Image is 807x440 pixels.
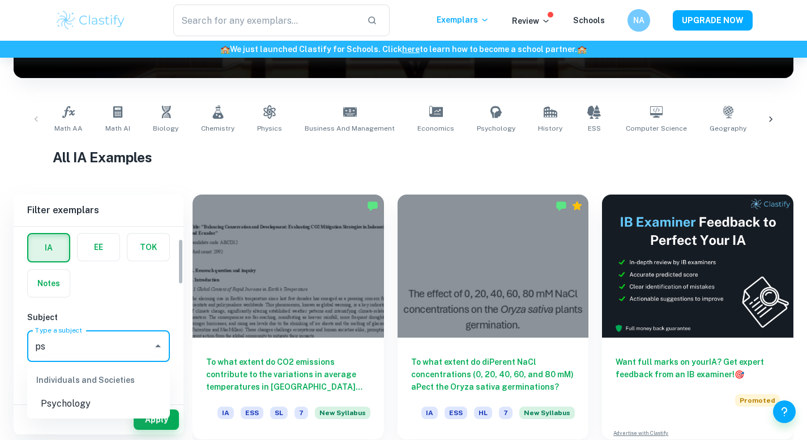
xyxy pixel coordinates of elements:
span: IA [217,407,234,419]
a: Advertise with Clastify [613,429,668,437]
span: Psychology [477,123,515,133]
div: Starting from the May 2026 session, the ESS IA requirements have changed. We created this exempla... [519,407,575,426]
span: SL [270,407,288,419]
div: Premium [571,200,583,212]
h6: NA [632,14,645,27]
img: Marked [367,200,378,212]
h6: We just launched Clastify for Schools. Click to learn how to become a school partner. [2,43,805,55]
a: Schools [573,16,605,25]
span: 7 [294,407,308,419]
p: Review [512,15,550,27]
li: Psychology [27,394,170,414]
h6: Want full marks on your IA ? Get expert feedback from an IB examiner! [616,356,780,381]
button: IA [28,234,69,261]
span: Chemistry [201,123,234,133]
span: New Syllabus [315,407,370,419]
img: Marked [556,200,567,212]
h6: To what extent do diPerent NaCl concentrations (0, 20, 40, 60, and 80 mM) aPect the Oryza sativa ... [411,356,575,393]
button: NA [627,9,650,32]
a: here [402,45,420,54]
h1: All IA Examples [53,147,754,167]
span: ESS [445,407,467,419]
img: Thumbnail [602,195,793,338]
span: HL [474,407,492,419]
div: Individuals and Societies [27,366,170,394]
span: Economics [417,123,454,133]
span: 🎯 [735,370,744,379]
h6: Filter exemplars [14,195,183,226]
span: New Syllabus [519,407,575,419]
button: Apply [134,409,179,430]
img: Clastify logo [55,9,127,32]
span: Geography [710,123,746,133]
button: TOK [127,234,169,261]
p: Exemplars [437,14,489,26]
button: Help and Feedback [773,400,796,423]
h6: Subject [27,311,170,323]
button: EE [78,234,119,261]
span: Biology [153,123,178,133]
span: 🏫 [220,45,230,54]
button: Notes [28,270,70,297]
span: History [538,123,562,133]
span: ESS [241,407,263,419]
span: Math AA [54,123,83,133]
span: IA [421,407,438,419]
button: UPGRADE NOW [673,10,753,31]
span: Physics [257,123,282,133]
a: Want full marks on yourIA? Get expert feedback from an IB examiner!PromotedAdvertise with Clastify [602,195,793,439]
h6: To what extent do CO2 emissions contribute to the variations in average temperatures in [GEOGRAPH... [206,356,370,393]
span: 7 [499,407,513,419]
span: Business and Management [305,123,395,133]
a: To what extent do CO2 emissions contribute to the variations in average temperatures in [GEOGRAPH... [193,195,384,439]
a: To what extent do diPerent NaCl concentrations (0, 20, 40, 60, and 80 mM) aPect the Oryza sativa ... [398,195,589,439]
div: Starting from the May 2026 session, the ESS IA requirements have changed. We created this exempla... [315,407,370,426]
span: Promoted [735,394,780,407]
span: Math AI [105,123,130,133]
label: Type a subject [35,325,82,335]
span: ESS [588,123,601,133]
button: Close [150,338,166,354]
input: Search for any exemplars... [173,5,358,36]
span: 🏫 [577,45,587,54]
span: Computer Science [626,123,687,133]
